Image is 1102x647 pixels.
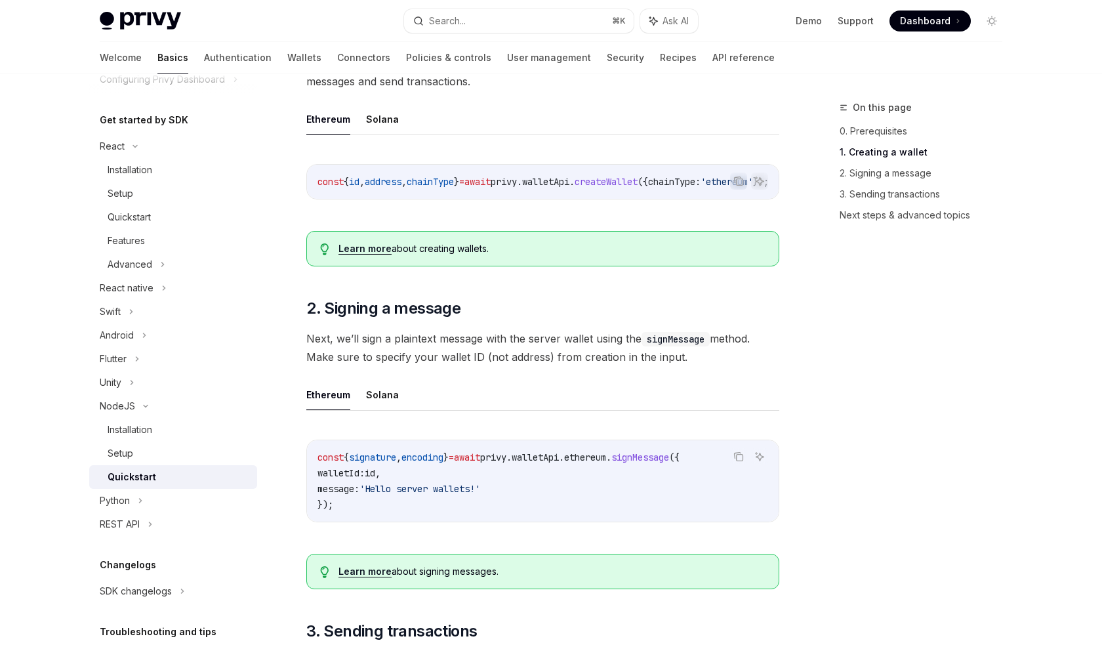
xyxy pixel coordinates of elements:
div: Search... [429,13,466,29]
code: signMessage [642,332,710,346]
div: NodeJS [100,398,135,414]
a: Learn more [338,566,392,577]
span: , [375,467,380,479]
span: Ask AI [663,14,689,28]
span: ethereum [564,451,606,463]
a: Dashboard [889,10,971,31]
button: Copy the contents from the code block [730,448,747,465]
button: Copy the contents from the code block [730,173,747,190]
a: Connectors [337,42,390,73]
span: = [449,451,454,463]
h5: Get started by SDK [100,112,188,128]
span: , [401,176,407,188]
span: 3. Sending transactions [306,621,477,642]
a: Policies & controls [406,42,491,73]
span: ({ [669,451,680,463]
span: signature [349,451,396,463]
span: 'Hello server wallets!' [359,483,480,495]
span: message: [317,483,359,495]
span: . [559,451,564,463]
h5: Changelogs [100,557,156,573]
div: Quickstart [108,209,151,225]
a: Security [607,42,644,73]
span: id [349,176,359,188]
div: Android [100,327,134,343]
a: Demo [796,14,822,28]
a: Setup [89,182,257,205]
span: Dashboard [900,14,950,28]
span: { [344,451,349,463]
button: Ask AI [751,448,768,465]
button: Solana [366,104,399,135]
div: Advanced [108,257,152,272]
a: Learn more [338,243,392,255]
span: encoding [401,451,443,463]
span: signMessage [611,451,669,463]
span: privy [480,451,506,463]
span: const [317,176,344,188]
a: 2. Signing a message [840,163,1013,184]
div: Python [100,493,130,509]
span: , [359,176,365,188]
span: , [396,451,401,463]
button: Ethereum [306,104,350,135]
a: Basics [157,42,188,73]
span: On this page [853,100,912,115]
div: Flutter [100,351,127,367]
span: address [365,176,401,188]
button: Solana [366,379,399,410]
span: ({ [638,176,648,188]
div: Installation [108,162,152,178]
a: Welcome [100,42,142,73]
img: light logo [100,12,181,30]
a: Authentication [204,42,272,73]
a: Recipes [660,42,697,73]
button: Ask AI [751,173,768,190]
span: . [606,451,611,463]
a: Wallets [287,42,321,73]
span: privy [491,176,517,188]
span: ⌘ K [612,16,626,26]
div: Setup [108,186,133,201]
div: Swift [100,304,121,320]
div: Features [108,233,145,249]
svg: Tip [320,243,329,255]
a: 3. Sending transactions [840,184,1013,205]
a: API reference [712,42,775,73]
div: about creating wallets. [338,242,765,255]
a: 0. Prerequisites [840,121,1013,142]
span: 'ethereum' [701,176,753,188]
a: Quickstart [89,465,257,489]
span: const [317,451,344,463]
span: walletId: [317,467,365,479]
a: Quickstart [89,205,257,229]
span: . [517,176,522,188]
span: Next, we’ll sign a plaintext message with the server wallet using the method. Make sure to specif... [306,329,779,366]
button: Ask AI [640,9,698,33]
div: about signing messages. [338,565,765,578]
span: { [344,176,349,188]
a: 1. Creating a wallet [840,142,1013,163]
span: = [459,176,464,188]
div: Unity [100,375,121,390]
div: React [100,138,125,154]
span: createWallet [575,176,638,188]
a: Installation [89,418,257,442]
span: chainType: [648,176,701,188]
a: Features [89,229,257,253]
a: Support [838,14,874,28]
span: } [454,176,459,188]
span: chainType [407,176,454,188]
button: Toggle dark mode [981,10,1002,31]
span: walletApi [522,176,569,188]
a: Next steps & advanced topics [840,205,1013,226]
a: Setup [89,442,257,465]
span: . [569,176,575,188]
span: . [506,451,512,463]
span: } [443,451,449,463]
a: Installation [89,158,257,182]
button: Ethereum [306,379,350,410]
span: }); [317,499,333,511]
svg: Tip [320,566,329,578]
a: User management [507,42,591,73]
